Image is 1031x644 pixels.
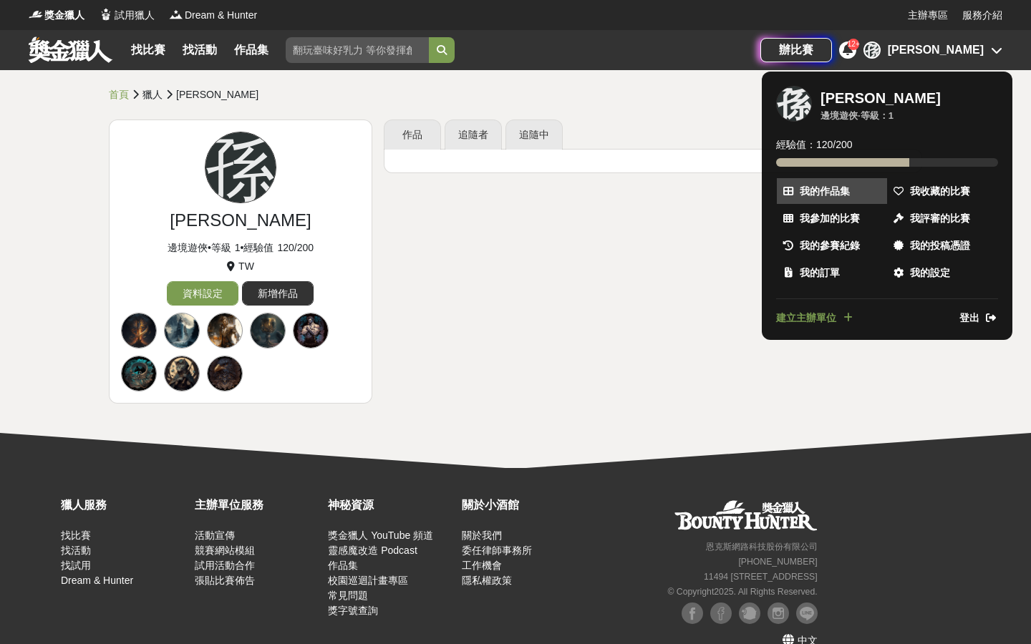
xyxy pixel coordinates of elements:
span: 我的設定 [910,265,950,280]
a: 我的設定 [887,260,997,286]
div: 孫 [776,86,812,122]
span: 我的訂單 [800,265,840,280]
span: 我的參賽紀錄 [800,238,860,253]
a: 建立主辦單位 [776,311,855,326]
a: 我的作品集 [777,178,887,204]
a: 登出 [959,311,998,326]
a: 我收藏的比賽 [887,178,997,204]
span: · [858,109,861,123]
span: 12+ [848,40,860,48]
span: 我的作品集 [800,184,850,199]
a: 我的參賽紀錄 [777,233,887,258]
a: 我的投稿憑證 [887,233,997,258]
div: [PERSON_NAME] [821,89,941,107]
span: 建立主辦單位 [776,311,836,326]
span: 我收藏的比賽 [910,184,970,199]
div: 等級： 1 [861,109,894,123]
span: 我參加的比賽 [800,211,860,226]
a: 我參加的比賽 [777,205,887,231]
span: 我的投稿憑證 [910,238,970,253]
a: 我的訂單 [777,260,887,286]
span: 經驗值： 120 / 200 [776,137,853,152]
div: 邊境遊俠 [821,109,858,123]
span: 我評審的比賽 [910,211,970,226]
a: 辦比賽 [760,38,832,62]
a: 我評審的比賽 [887,205,997,231]
span: 登出 [959,311,979,326]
